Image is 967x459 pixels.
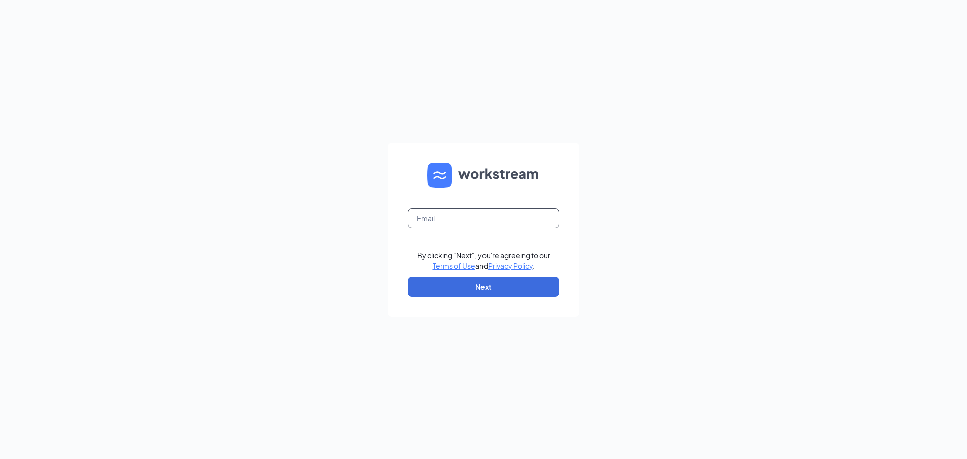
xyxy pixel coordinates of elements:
[408,208,559,228] input: Email
[433,261,475,270] a: Terms of Use
[408,277,559,297] button: Next
[427,163,540,188] img: WS logo and Workstream text
[488,261,533,270] a: Privacy Policy
[417,250,550,271] div: By clicking "Next", you're agreeing to our and .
